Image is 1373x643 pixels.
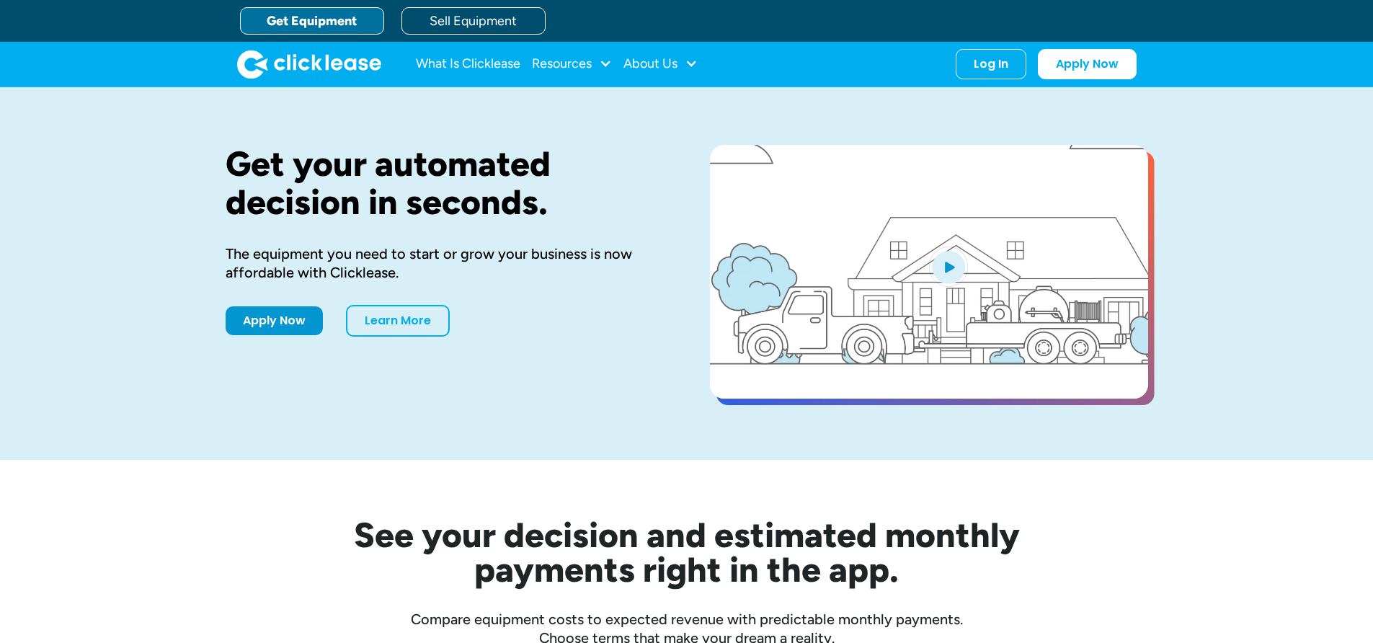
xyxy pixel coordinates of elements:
h2: See your decision and estimated monthly payments right in the app. [283,518,1090,587]
img: Clicklease logo [237,50,381,79]
h1: Get your automated decision in seconds. [226,145,664,221]
div: Resources [532,50,612,79]
img: Blue play button logo on a light blue circular background [929,247,968,287]
a: open lightbox [710,145,1148,399]
a: Apply Now [226,306,323,335]
a: Apply Now [1038,49,1137,79]
a: Get Equipment [240,7,384,35]
div: Log In [974,57,1008,71]
a: home [237,50,381,79]
div: The equipment you need to start or grow your business is now affordable with Clicklease. [226,244,664,282]
a: What Is Clicklease [416,50,520,79]
div: About Us [623,50,698,79]
a: Sell Equipment [401,7,546,35]
a: Learn More [346,305,450,337]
